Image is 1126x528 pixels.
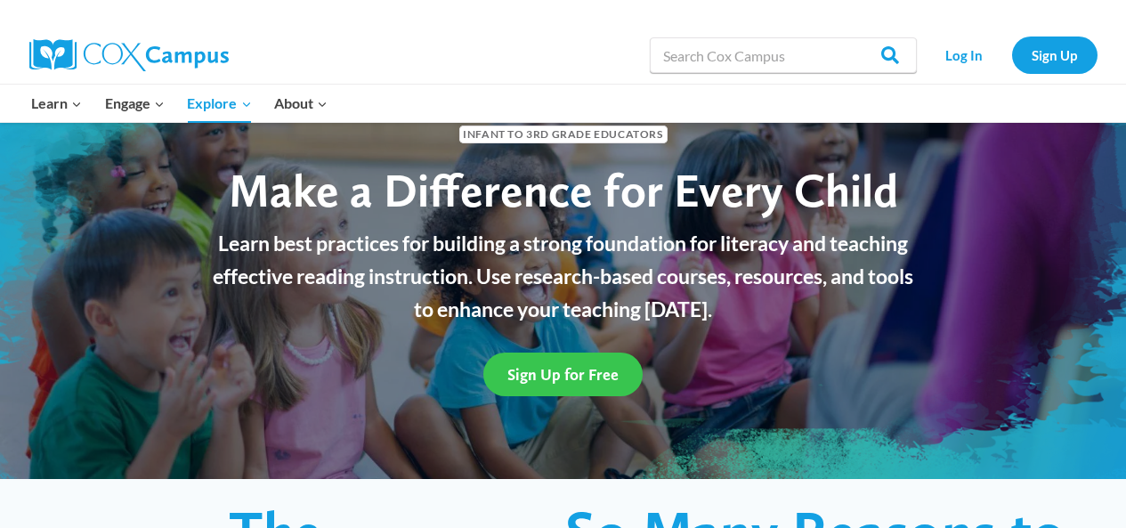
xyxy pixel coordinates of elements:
span: Make a Difference for Every Child [229,162,898,218]
button: Child menu of Engage [93,85,176,122]
a: Sign Up for Free [483,353,643,396]
nav: Secondary Navigation [926,37,1098,73]
span: Sign Up for Free [507,365,619,384]
input: Search Cox Campus [650,37,917,73]
img: Cox Campus [29,39,229,71]
button: Child menu of About [263,85,339,122]
p: Learn best practices for building a strong foundation for literacy and teaching effective reading... [203,227,924,325]
span: Infant to 3rd Grade Educators [459,126,668,142]
button: Child menu of Explore [176,85,263,122]
a: Log In [926,37,1003,73]
a: Sign Up [1012,37,1098,73]
button: Child menu of Learn [20,85,94,122]
nav: Primary Navigation [20,85,339,122]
